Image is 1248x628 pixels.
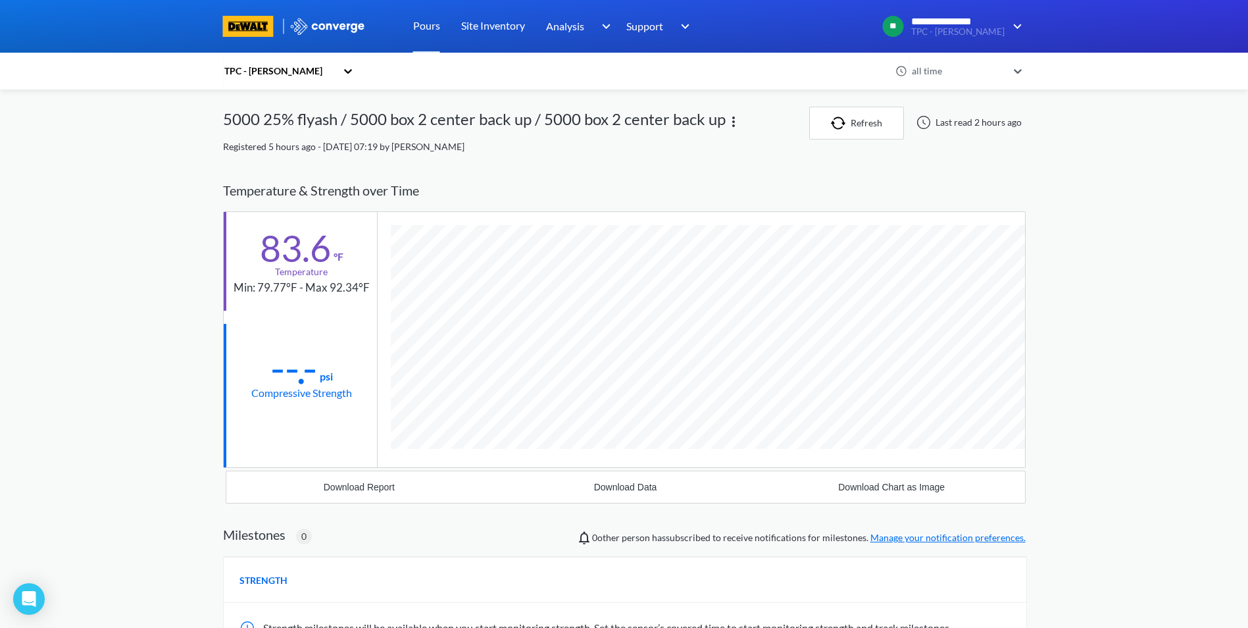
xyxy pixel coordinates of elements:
[223,64,336,78] div: TPC - [PERSON_NAME]
[626,18,663,34] span: Support
[260,232,331,265] div: 83.6
[275,265,328,279] div: Temperature
[289,18,366,35] img: logo_ewhite.svg
[592,531,1026,545] span: person has subscribed to receive notifications for milestones.
[838,482,945,492] div: Download Chart as Image
[226,471,493,503] button: Download Report
[492,471,759,503] button: Download Data
[809,107,904,140] button: Refresh
[546,18,584,34] span: Analysis
[324,482,395,492] div: Download Report
[239,573,287,588] span: STRENGTH
[223,107,726,140] div: 5000 25% flyash / 5000 box 2 center back up / 5000 box 2 center back up
[301,529,307,544] span: 0
[13,583,45,615] div: Open Intercom Messenger
[234,279,370,297] div: Min: 79.77°F - Max 92.34°F
[911,27,1005,37] span: TPC - [PERSON_NAME]
[594,482,657,492] div: Download Data
[726,114,741,130] img: more.svg
[831,117,851,130] img: icon-refresh.svg
[223,527,286,542] h2: Milestones
[895,65,907,77] img: icon-clock.svg
[759,471,1025,503] button: Download Chart as Image
[672,18,693,34] img: downArrow.svg
[223,16,274,37] img: branding logo
[1005,18,1026,34] img: downArrow.svg
[251,384,352,401] div: Compressive Strength
[592,532,620,543] span: 0 other
[909,64,1007,78] div: all time
[223,16,289,37] a: branding logo
[870,532,1026,543] a: Manage your notification preferences.
[593,18,614,34] img: downArrow.svg
[576,530,592,546] img: notifications-icon.svg
[270,352,317,384] div: --.-
[909,115,1026,130] div: Last read 2 hours ago
[223,170,1026,211] div: Temperature & Strength over Time
[223,141,464,152] span: Registered 5 hours ago - [DATE] 07:19 by [PERSON_NAME]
